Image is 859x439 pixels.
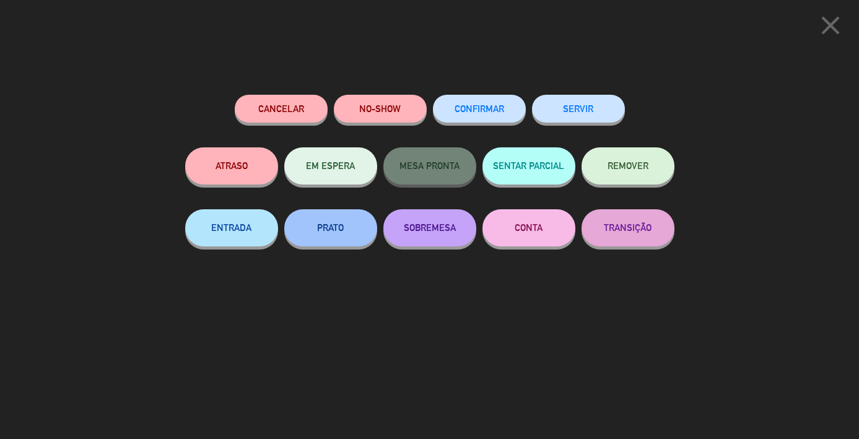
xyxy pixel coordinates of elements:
button: close [811,9,850,46]
button: MESA PRONTA [383,147,476,185]
button: ATRASO [185,147,278,185]
button: REMOVER [582,147,674,185]
span: CONFIRMAR [455,103,504,114]
button: PRATO [284,209,377,246]
span: REMOVER [608,160,648,171]
button: SERVIR [532,95,625,123]
button: TRANSIÇÃO [582,209,674,246]
button: SOBREMESA [383,209,476,246]
button: CONFIRMAR [433,95,526,123]
button: EM ESPERA [284,147,377,185]
button: NO-SHOW [334,95,427,123]
i: close [815,10,846,41]
button: CONTA [482,209,575,246]
button: SENTAR PARCIAL [482,147,575,185]
button: ENTRADA [185,209,278,246]
button: Cancelar [235,95,328,123]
